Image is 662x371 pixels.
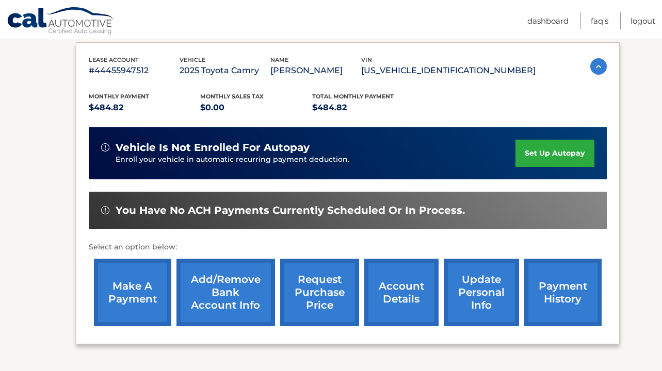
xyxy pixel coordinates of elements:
[94,259,171,326] a: make a payment
[180,63,270,78] p: 2025 Toyota Camry
[364,259,439,326] a: account details
[200,100,312,115] p: $0.00
[527,12,569,29] a: Dashboard
[116,154,516,165] p: Enroll your vehicle in automatic recurring payment deduction.
[101,206,109,214] img: alert-white.svg
[590,58,607,75] img: accordion-active.svg
[361,63,536,78] p: [US_VEHICLE_IDENTIFICATION_NUMBER]
[444,259,519,326] a: update personal info
[89,100,201,115] p: $484.82
[312,93,394,100] span: Total Monthly Payment
[180,56,205,63] span: vehicle
[361,56,372,63] span: vin
[101,143,109,151] img: alert-white.svg
[176,259,275,326] a: Add/Remove bank account info
[116,204,465,217] span: You have no ACH payments currently scheduled or in process.
[89,93,149,100] span: Monthly Payment
[312,100,424,115] p: $484.82
[270,63,361,78] p: [PERSON_NAME]
[200,93,264,100] span: Monthly sales Tax
[524,259,602,326] a: payment history
[270,56,288,63] span: name
[7,7,115,37] a: Cal Automotive
[280,259,359,326] a: request purchase price
[89,56,139,63] span: lease account
[116,141,310,154] span: vehicle is not enrolled for autopay
[89,63,180,78] p: #44455947512
[515,140,594,167] a: set up autopay
[89,241,607,254] p: Select an option below:
[591,12,608,29] a: FAQ's
[631,12,655,29] a: Logout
